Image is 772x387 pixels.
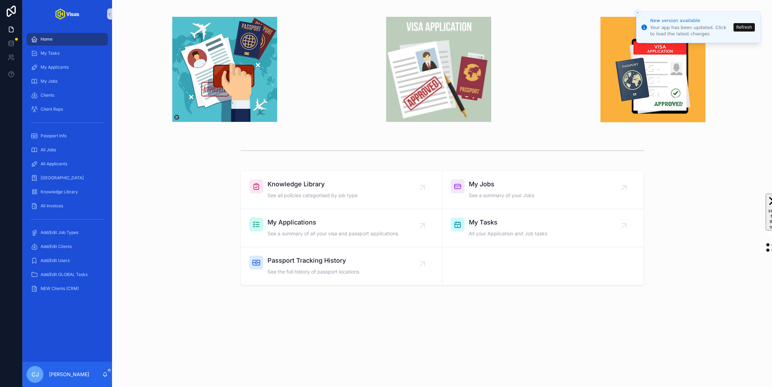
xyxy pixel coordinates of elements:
[41,175,84,181] span: [GEOGRAPHIC_DATA]
[442,171,644,209] a: My JobsSee a summary of your Jobs
[267,192,357,199] span: See all policies categorised by job type
[469,192,534,199] span: See a summary of your Jobs
[41,189,78,195] span: Knowledge Library
[41,92,54,98] span: Clients
[27,200,108,212] a: All Invoices
[41,106,63,112] span: Client Reps
[41,286,79,291] span: NEW Clients (CRM)
[267,256,359,265] span: Passport Tracking History
[27,33,108,46] a: Home
[241,209,442,247] a: My ApplicationsSee a summary of all your visa and passport applications
[27,75,108,88] a: My Jobs
[27,186,108,198] a: Knowledge Library
[267,217,398,227] span: My Applications
[41,258,70,263] span: Add/Edit Users
[41,161,67,167] span: All Applicants
[600,17,705,122] img: 23834-_img3.png
[733,23,755,32] button: Refresh
[32,370,39,379] span: CJ
[386,17,491,122] img: 23833-_img2.jpg
[41,64,69,70] span: My Applicants
[27,61,108,74] a: My Applicants
[27,158,108,170] a: All Applicants
[469,217,547,227] span: My Tasks
[27,103,108,116] a: Client Reps
[41,36,53,42] span: Home
[27,172,108,184] a: [GEOGRAPHIC_DATA]
[27,144,108,156] a: All Jobs
[27,47,108,60] a: My Tasks
[41,203,63,209] span: All Invoices
[634,9,641,16] button: Close toast
[41,78,57,84] span: My Jobs
[172,17,277,122] img: 23832-_img1.png
[41,133,67,139] span: Passport Info
[241,247,442,285] a: Passport Tracking HistorySee the full history of passport locations
[650,17,731,24] div: New version available
[27,254,108,267] a: Add/Edit Users
[442,209,644,247] a: My TasksAll your Application and Job tasks
[267,268,359,275] span: See the full history of passport locations
[22,28,112,304] div: scrollable content
[41,244,72,249] span: Add/Edit Clients
[41,147,56,153] span: All Jobs
[267,179,357,189] span: Knowledge Library
[469,230,547,237] span: All your Application and Job tasks
[27,282,108,295] a: NEW Clients (CRM)
[469,179,534,189] span: My Jobs
[27,268,108,281] a: Add/Edit GLOBAL Tasks
[41,230,78,235] span: Add/Edit Job Types
[27,89,108,102] a: Clients
[49,371,89,378] p: [PERSON_NAME]
[41,50,60,56] span: My Tasks
[41,272,88,277] span: Add/Edit GLOBAL Tasks
[27,226,108,239] a: Add/Edit Job Types
[27,240,108,253] a: Add/Edit Clients
[650,25,731,37] div: Your app has been updated. Click to load the latest changes
[27,130,108,142] a: Passport Info
[55,8,79,20] img: App logo
[267,230,398,237] span: See a summary of all your visa and passport applications
[241,171,442,209] a: Knowledge LibrarySee all policies categorised by job type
